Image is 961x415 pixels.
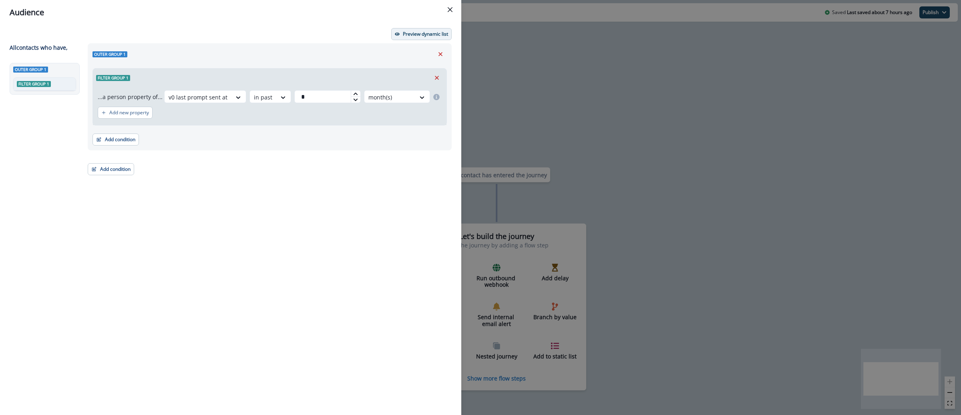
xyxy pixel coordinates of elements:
p: ...a person property of... [98,93,163,101]
span: Outer group 1 [13,67,48,73]
span: Filter group 1 [17,81,51,87]
button: Add new property [98,107,153,119]
button: Preview dynamic list [391,28,452,40]
p: Preview dynamic list [403,31,448,37]
button: Add condition [92,134,139,146]
button: Add condition [88,163,134,175]
span: Filter group 1 [96,75,130,81]
button: Remove [434,48,447,60]
button: Remove [430,72,443,84]
p: All contact s who have, [10,43,68,52]
button: Close [444,3,456,16]
span: Outer group 1 [92,51,127,57]
div: Audience [10,6,452,18]
p: Add new property [109,110,149,115]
